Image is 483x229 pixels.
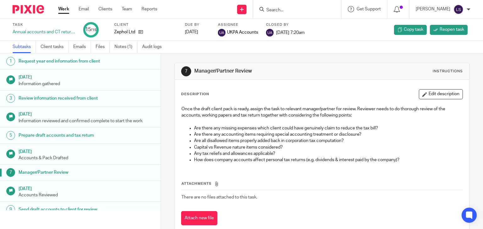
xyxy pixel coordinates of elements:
[194,138,463,144] p: Are all disallowed items properly added back in corporation tax computation?
[6,205,15,214] div: 9
[19,155,154,161] p: Accounts & Pack Drafted
[13,5,44,14] img: Pixie
[181,211,217,225] button: Attach new file
[419,89,463,99] button: Edit description
[357,7,381,11] span: Get Support
[194,150,463,157] p: Any tax reliefs and allowances applicable?
[181,182,212,185] span: Attachments
[19,110,154,117] h1: [DATE]
[19,192,154,198] p: Accounts Reviewed
[19,147,154,155] h1: [DATE]
[122,6,132,12] a: Team
[394,25,427,35] a: Copy task
[433,69,463,74] div: Instructions
[185,29,210,35] div: [DATE]
[85,26,97,33] div: 15
[142,6,157,12] a: Reports
[73,41,91,53] a: Emails
[181,92,209,97] p: Description
[13,29,75,35] div: Annual accounts and CT return - Current
[194,131,463,138] p: Are there any accounting items requiring special accounting treatment or disclosure?
[194,157,463,163] p: How does company accounts affect personal tax returns (e.g. dividends & interest paid by the comp...
[6,94,15,103] div: 3
[181,106,463,119] p: Once the draft client pack is ready, assign the task to relevant manager/partner for review. Revi...
[79,6,89,12] a: Email
[13,41,36,53] a: Subtasks
[218,22,258,27] label: Assignee
[19,118,154,124] p: Information reviewed and confirmed complete to start the work
[181,66,191,76] div: 7
[276,30,305,35] span: [DATE] 7:20am
[114,41,137,53] a: Notes (1)
[19,57,109,66] h1: Request year end information from client
[194,68,335,74] h1: Manager/Partner Review
[218,29,225,36] img: svg%3E
[194,144,463,150] p: Capital vs Revenue nature items considered?
[142,41,166,53] a: Audit logs
[19,131,109,140] h1: Prepare draft accounts and tax return
[266,22,305,27] label: Closed by
[227,29,258,35] span: UKPA Accounts
[114,29,135,35] p: Zephol Ltd
[98,6,112,12] a: Clients
[404,26,423,33] span: Copy task
[19,168,109,177] h1: Manager/Partner Review
[181,195,257,199] span: There are no files attached to this task.
[440,26,464,33] span: Reopen task
[266,8,322,13] input: Search
[6,131,15,140] div: 5
[13,22,75,27] label: Task
[194,125,463,131] p: Are there any missing expenses which client could have genuinely claim to reduce the tax bill?
[266,29,274,36] img: svg%3E
[6,168,15,177] div: 7
[58,6,69,12] a: Work
[185,22,210,27] label: Due by
[19,81,154,87] p: Information gathered
[19,73,154,80] h1: [DATE]
[96,41,110,53] a: Files
[19,184,154,192] h1: [DATE]
[416,6,450,12] p: [PERSON_NAME]
[430,25,468,35] a: Reopen task
[41,41,69,53] a: Client tasks
[91,28,97,32] small: /15
[6,57,15,66] div: 1
[19,94,109,103] h1: Review information received from client
[114,22,177,27] label: Client
[453,4,464,14] img: svg%3E
[19,205,109,214] h1: Send draft accounts to client for review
